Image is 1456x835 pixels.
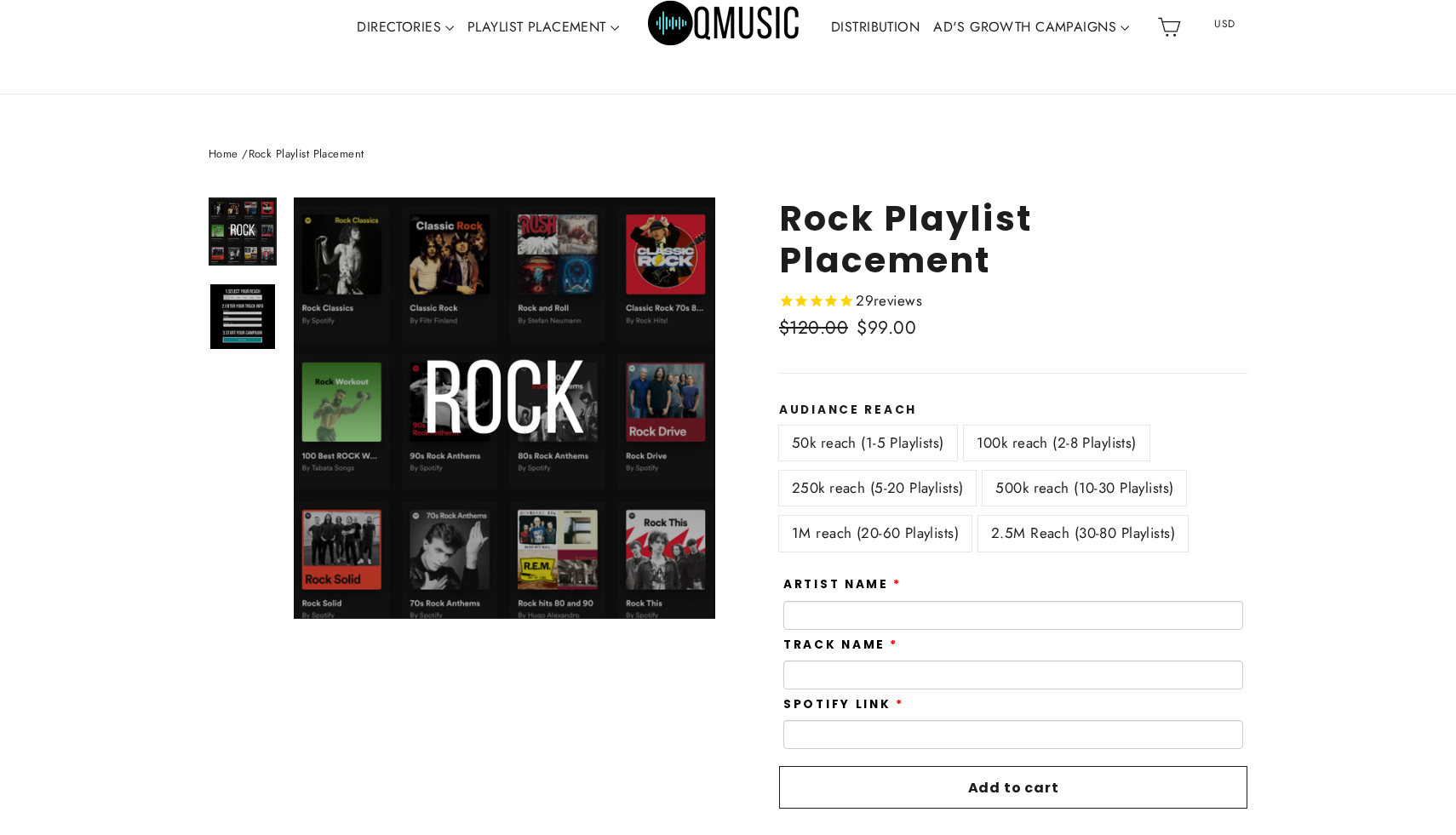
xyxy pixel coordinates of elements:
a: DIRECTORIES [350,8,461,47]
span: Rated 4.8 out of 5 stars 29 reviews [779,289,922,314]
label: Track Name [783,638,898,652]
img: Rock Playlist Placement [210,199,275,264]
label: 500k reach (10-30 Playlists) [983,471,1186,506]
span: Add to cart [968,778,1059,798]
label: Audiance Reach [779,403,1247,417]
label: 50k reach (1-5 Playlists) [779,426,957,460]
a: AD'S GROWTH CAMPAIGNS [926,8,1136,47]
label: Artist Name [783,578,902,592]
span: / [242,146,248,162]
img: Rock Playlist Placement [210,284,275,349]
label: Spotify Link [783,698,903,712]
span: $99.00 [857,315,916,340]
a: DISTRIBUTION [824,8,926,47]
label: 2.5M Reach (30-80 Playlists) [978,516,1188,551]
label: 100k reach (2-8 Playlists) [964,426,1149,460]
span: USD [1193,11,1258,37]
nav: breadcrumbs [209,146,1247,163]
span: reviews [874,290,922,311]
span: $120.00 [779,315,848,340]
label: 250k reach (5-20 Playlists) [779,471,976,506]
button: Add to cart [779,766,1247,809]
a: Home [209,146,238,162]
span: 29 reviews [856,290,922,311]
a: PLAYLIST PLACEMENT [461,8,626,47]
h1: Rock Playlist Placement [779,197,1247,281]
label: 1M reach (20-60 Playlists) [779,516,972,551]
